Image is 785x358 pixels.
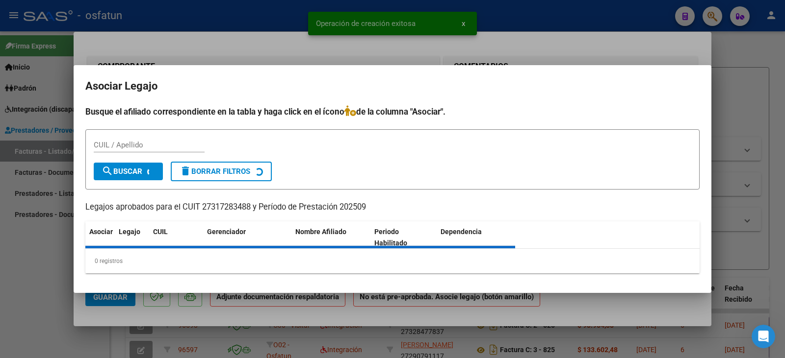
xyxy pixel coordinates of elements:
[119,228,140,236] span: Legajo
[85,105,700,118] h4: Busque el afiliado correspondiente en la tabla y haga click en el ícono de la columna "Asociar".
[102,167,142,176] span: Buscar
[85,249,700,273] div: 0 registros
[94,163,163,180] button: Buscar
[295,228,346,236] span: Nombre Afiliado
[102,165,113,177] mat-icon: search
[752,325,775,348] iframe: Intercom live chat
[207,228,246,236] span: Gerenciador
[291,221,370,254] datatable-header-cell: Nombre Afiliado
[203,221,291,254] datatable-header-cell: Gerenciador
[180,167,250,176] span: Borrar Filtros
[374,228,407,247] span: Periodo Habilitado
[441,228,482,236] span: Dependencia
[180,165,191,177] mat-icon: delete
[115,221,149,254] datatable-header-cell: Legajo
[89,228,113,236] span: Asociar
[85,77,700,95] h2: Asociar Legajo
[370,221,437,254] datatable-header-cell: Periodo Habilitado
[85,221,115,254] datatable-header-cell: Asociar
[171,162,272,181] button: Borrar Filtros
[149,221,203,254] datatable-header-cell: CUIL
[153,228,168,236] span: CUIL
[85,201,700,214] p: Legajos aprobados para el CUIT 27317283488 y Período de Prestación 202509
[437,221,516,254] datatable-header-cell: Dependencia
